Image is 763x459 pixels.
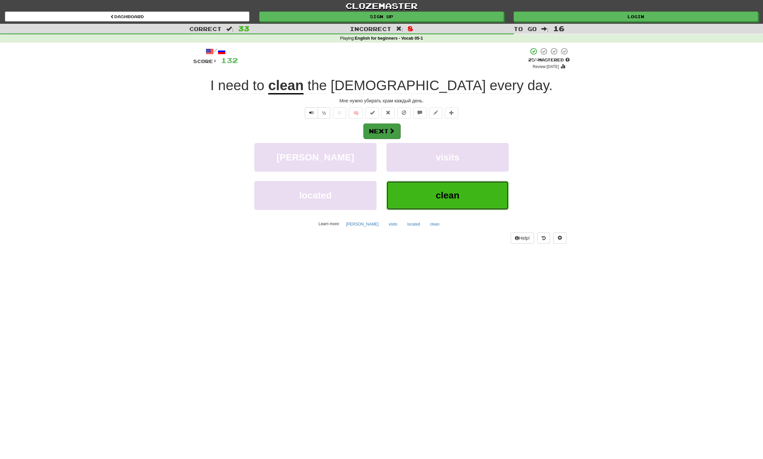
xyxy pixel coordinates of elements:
[350,25,391,32] span: Incorrect
[363,124,400,139] button: Next
[304,107,330,119] div: Text-to-speech controls
[366,107,379,119] button: Set this sentence to 100% Mastered (alt+m)
[541,26,549,32] span: :
[528,57,570,63] div: Mastered
[426,219,443,229] button: clean
[259,12,504,21] a: Sign up
[349,107,363,119] button: 🧠
[254,143,377,172] button: [PERSON_NAME]
[221,56,238,64] span: 132
[277,152,354,162] span: [PERSON_NAME]
[333,107,346,119] button: Favorite sentence (alt+f)
[268,78,304,94] u: clean
[429,107,442,119] button: Edit sentence (alt+d)
[514,25,537,32] span: To go
[189,25,222,32] span: Correct
[331,78,486,93] span: [DEMOGRAPHIC_DATA]
[528,57,538,62] span: 25 %
[318,107,330,119] button: ½
[514,12,758,21] a: Login
[404,219,424,229] button: located
[238,24,249,32] span: 33
[226,26,234,32] span: :
[319,222,340,226] small: Learn more:
[533,64,559,69] small: Review: [DATE]
[527,78,549,93] span: day
[355,36,423,41] strong: English for beginners - Vocab 05-1
[408,24,413,32] span: 8
[397,107,411,119] button: Ignore sentence (alt+i)
[305,107,318,119] button: Play sentence audio (ctl+space)
[308,78,327,93] span: the
[218,78,249,93] span: need
[210,78,214,93] span: I
[445,107,458,119] button: Add to collection (alt+a)
[511,232,534,244] button: Help!
[436,190,459,200] span: clean
[436,152,459,162] span: visits
[193,97,570,104] div: Мне нужно убирать храм каждый день.
[253,78,264,93] span: to
[386,143,509,172] button: visits
[5,12,249,21] a: Dashboard
[385,219,401,229] button: visits
[413,107,426,119] button: Discuss sentence (alt+u)
[193,58,217,64] span: Score:
[343,219,382,229] button: [PERSON_NAME]
[193,47,238,55] div: /
[299,190,332,200] span: located
[490,78,524,93] span: every
[553,24,564,32] span: 16
[254,181,377,210] button: located
[396,26,403,32] span: :
[386,181,509,210] button: clean
[381,107,395,119] button: Reset to 0% Mastered (alt+r)
[537,232,550,244] button: Round history (alt+y)
[304,78,553,93] span: .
